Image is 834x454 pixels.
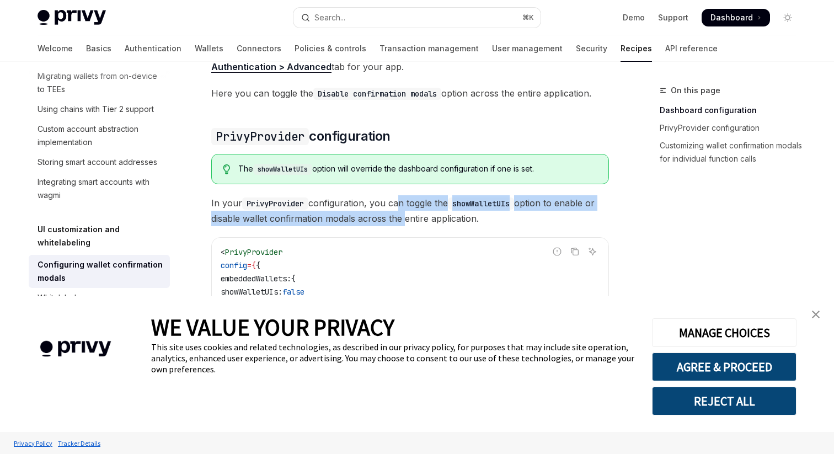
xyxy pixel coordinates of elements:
a: PrivyProvider configuration [660,119,805,137]
code: PrivyProvider [242,197,308,210]
div: This site uses cookies and related technologies, as described in our privacy policy, for purposes... [151,341,635,375]
code: showWalletUIs [253,164,312,175]
span: In your configuration, you can toggle the option to enable or disable wallet confirmation modals ... [211,195,609,226]
div: The option will override the dashboard configuration if one is set. [238,163,597,175]
a: Authentication [125,35,181,62]
a: Basics [86,35,111,62]
span: = [247,260,252,270]
div: Whitelabel [38,291,76,305]
a: Tracker Details [55,434,103,453]
span: ⌘ K [522,13,534,22]
div: Using chains with Tier 2 support [38,103,154,116]
div: Migrating wallets from on-device to TEEs [38,70,163,96]
span: config [221,260,247,270]
span: Dashboard [710,12,753,23]
img: light logo [38,10,106,25]
img: company logo [17,325,135,373]
a: Custom account abstraction implementation [29,119,170,152]
a: Using chains with Tier 2 support [29,99,170,119]
a: API reference [665,35,718,62]
span: { [252,260,256,270]
span: { [291,274,296,284]
div: Search... [314,11,345,24]
button: AGREE & PROCEED [652,352,796,381]
span: false [282,287,304,297]
button: Copy the contents from the code block [568,244,582,259]
span: On this page [671,84,720,97]
div: Custom account abstraction implementation [38,122,163,149]
button: MANAGE CHOICES [652,318,796,347]
a: Dashboard [702,9,770,26]
img: close banner [812,311,820,318]
a: Recipes [621,35,652,62]
a: Support [658,12,688,23]
a: Connectors [237,35,281,62]
a: Integrating smart accounts with wagmi [29,172,170,205]
span: embeddedWallets: [221,274,291,284]
code: Disable confirmation modals [313,88,441,100]
a: close banner [805,303,827,325]
a: Demo [623,12,645,23]
button: Ask AI [585,244,600,259]
h5: UI customization and whitelabeling [38,223,170,249]
button: Toggle dark mode [779,9,796,26]
a: Whitelabel [29,288,170,308]
span: < [221,247,225,257]
div: Configuring wallet confirmation modals [38,258,163,285]
a: Policies & controls [295,35,366,62]
a: Wallets [195,35,223,62]
div: Integrating smart accounts with wagmi [38,175,163,202]
a: Transaction management [379,35,479,62]
a: Customizing wallet confirmation modals for individual function calls [660,137,805,168]
svg: Tip [223,164,231,174]
a: User management [492,35,563,62]
button: Report incorrect code [550,244,564,259]
span: Here you can toggle the option across the entire application. [211,86,609,101]
a: Privacy Policy [11,434,55,453]
button: REJECT ALL [652,387,796,415]
span: PrivyProvider [225,247,282,257]
span: configuration [211,127,390,145]
a: Dashboard configuration [660,102,805,119]
span: WE VALUE YOUR PRIVACY [151,313,394,341]
span: { [256,260,260,270]
span: showWalletUIs: [221,287,282,297]
button: Open search [293,8,541,28]
a: Security [576,35,607,62]
code: showWalletUIs [448,197,514,210]
a: Migrating wallets from on-device to TEEs [29,66,170,99]
code: PrivyProvider [211,128,309,145]
div: Storing smart account addresses [38,156,157,169]
a: Welcome [38,35,73,62]
a: Storing smart account addresses [29,152,170,172]
a: Configuring wallet confirmation modals [29,255,170,288]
